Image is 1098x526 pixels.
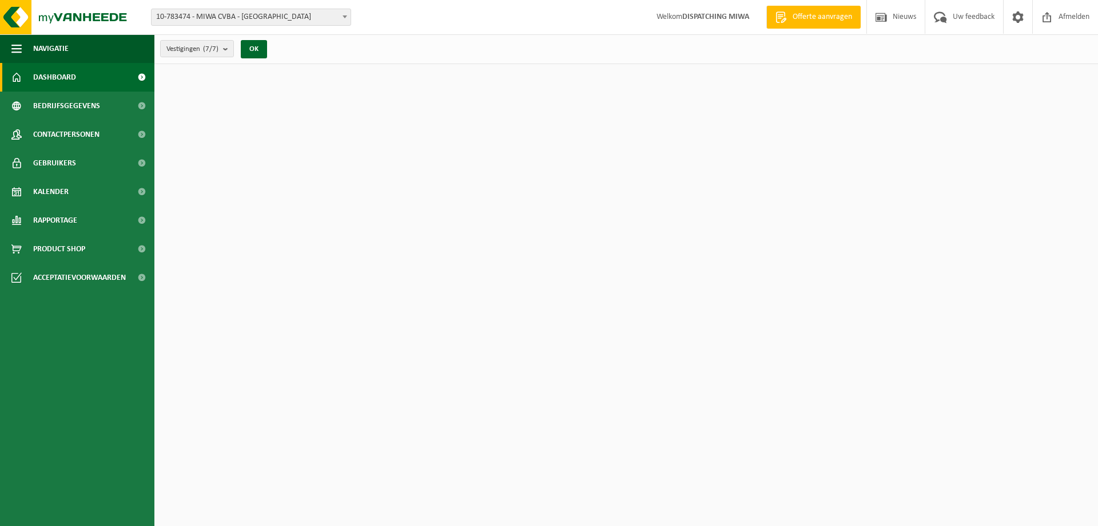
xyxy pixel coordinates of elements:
[33,34,69,63] span: Navigatie
[33,263,126,292] span: Acceptatievoorwaarden
[203,45,218,53] count: (7/7)
[33,177,69,206] span: Kalender
[33,206,77,235] span: Rapportage
[166,41,218,58] span: Vestigingen
[682,13,749,21] strong: DISPATCHING MIWA
[151,9,351,26] span: 10-783474 - MIWA CVBA - SINT-NIKLAAS
[160,40,234,57] button: Vestigingen(7/7)
[790,11,855,23] span: Offerte aanvragen
[766,6,861,29] a: Offerte aanvragen
[33,92,100,120] span: Bedrijfsgegevens
[33,149,76,177] span: Gebruikers
[33,120,100,149] span: Contactpersonen
[33,63,76,92] span: Dashboard
[241,40,267,58] button: OK
[33,235,85,263] span: Product Shop
[152,9,351,25] span: 10-783474 - MIWA CVBA - SINT-NIKLAAS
